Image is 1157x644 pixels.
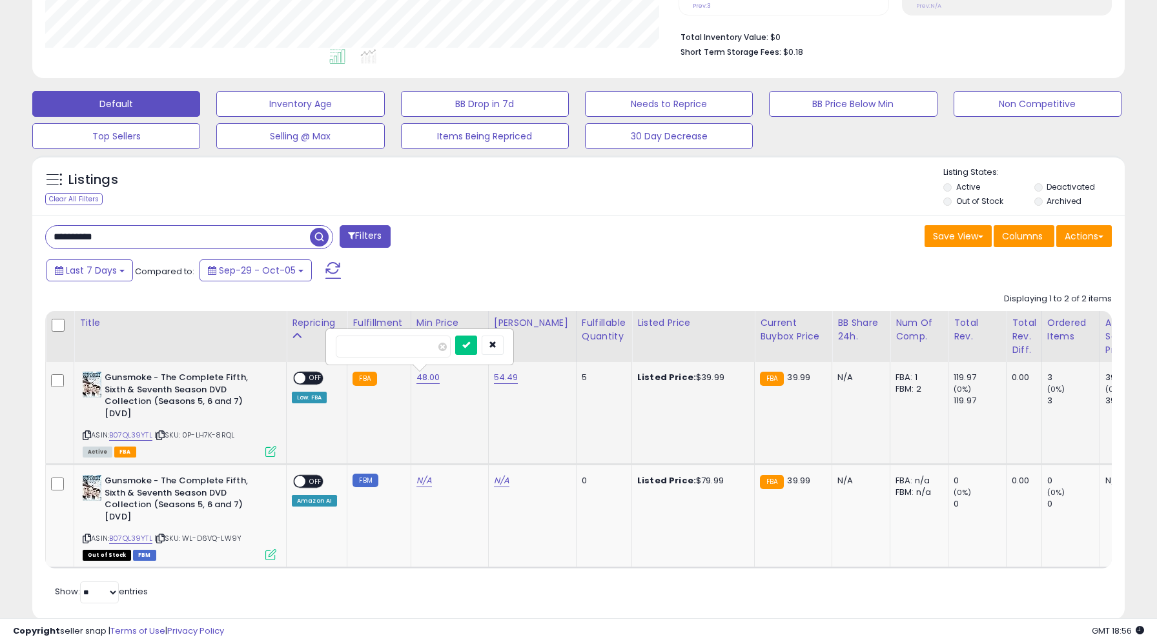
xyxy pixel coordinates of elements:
div: Clear All Filters [45,193,103,205]
span: 39.99 [787,371,810,383]
div: 5 [582,372,622,383]
span: OFF [305,373,326,384]
small: Prev: N/A [916,2,941,10]
small: (0%) [1105,384,1123,394]
a: 54.49 [494,371,518,384]
a: Privacy Policy [167,625,224,637]
span: 2025-10-13 18:56 GMT [1092,625,1144,637]
div: Listed Price [637,316,749,330]
a: 48.00 [416,371,440,384]
div: 0 [954,475,1006,487]
a: B07QL39YTL [109,533,152,544]
button: Actions [1056,225,1112,247]
button: 30 Day Decrease [585,123,753,149]
small: FBA [760,372,784,386]
div: N/A [837,372,880,383]
a: N/A [416,474,432,487]
button: Needs to Reprice [585,91,753,117]
button: Items Being Repriced [401,123,569,149]
a: N/A [494,474,509,487]
p: Listing States: [943,166,1125,179]
b: Short Term Storage Fees: [681,46,781,57]
div: FBM: 2 [896,383,938,395]
span: $0.18 [783,46,803,58]
span: FBA [114,447,136,458]
div: FBM: n/a [896,487,938,498]
div: FBA: n/a [896,475,938,487]
small: FBM [353,474,378,487]
span: All listings that are currently out of stock and unavailable for purchase on Amazon [83,550,131,561]
div: 0 [1047,498,1100,510]
h5: Listings [68,171,118,189]
a: B07QL39YTL [109,430,152,441]
div: N/A [837,475,880,487]
div: ASIN: [83,372,276,456]
span: FBM [133,550,156,561]
div: N/A [1105,475,1148,487]
div: Avg Selling Price [1105,316,1152,357]
div: 119.97 [954,395,1006,407]
div: Total Rev. [954,316,1001,343]
button: Columns [994,225,1054,247]
button: Top Sellers [32,123,200,149]
small: FBA [760,475,784,489]
div: 3 [1047,372,1100,383]
small: (0%) [954,384,972,394]
li: $0 [681,28,1102,44]
div: Num of Comp. [896,316,943,343]
b: Gunsmoke - The Complete Fifth, Sixth & Seventh Season DVD Collection (Seasons 5, 6 and 7) [DVD] [105,372,261,423]
div: Amazon AI [292,495,337,507]
div: Current Buybox Price [760,316,826,343]
span: All listings currently available for purchase on Amazon [83,447,112,458]
div: 0 [954,498,1006,510]
div: Fulfillable Quantity [582,316,626,343]
div: 0.00 [1012,475,1032,487]
small: Prev: 3 [693,2,711,10]
small: (0%) [954,487,972,498]
div: [PERSON_NAME] [494,316,571,330]
button: BB Price Below Min [769,91,937,117]
div: 119.97 [954,372,1006,383]
b: Gunsmoke - The Complete Fifth, Sixth & Seventh Season DVD Collection (Seasons 5, 6 and 7) [DVD] [105,475,261,526]
span: OFF [305,476,326,487]
button: Default [32,91,200,117]
div: 0 [1047,475,1100,487]
span: Show: entries [55,585,148,598]
div: Total Rev. Diff. [1012,316,1036,357]
div: FBA: 1 [896,372,938,383]
label: Archived [1047,196,1081,206]
strong: Copyright [13,625,60,637]
button: Inventory Age [216,91,384,117]
div: $79.99 [637,475,744,487]
button: Sep-29 - Oct-05 [200,259,312,281]
small: FBA [353,372,376,386]
div: Low. FBA [292,392,327,403]
label: Deactivated [1047,181,1095,192]
span: Last 7 Days [66,264,117,277]
small: (0%) [1047,384,1065,394]
span: Sep-29 - Oct-05 [219,264,296,277]
label: Active [956,181,980,192]
span: Columns [1002,230,1043,243]
div: ASIN: [83,475,276,559]
a: Terms of Use [110,625,165,637]
button: Selling @ Max [216,123,384,149]
div: Min Price [416,316,483,330]
span: | SKU: WL-D6VQ-LW9Y [154,533,241,543]
label: Out of Stock [956,196,1003,206]
span: Compared to: [135,265,194,277]
b: Total Inventory Value: [681,32,768,43]
div: Repricing [292,316,342,330]
div: 0.00 [1012,372,1032,383]
b: Listed Price: [637,371,696,383]
small: (0%) [1047,487,1065,498]
div: 3 [1047,395,1100,407]
img: 41BcGp+U63L._SL40_.jpg [83,372,101,397]
div: BB Share 24h. [837,316,885,343]
button: BB Drop in 7d [401,91,569,117]
div: seller snap | | [13,625,224,638]
button: Save View [925,225,992,247]
button: Filters [340,225,390,248]
div: $39.99 [637,372,744,383]
img: 41BcGp+U63L._SL40_.jpg [83,475,101,501]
